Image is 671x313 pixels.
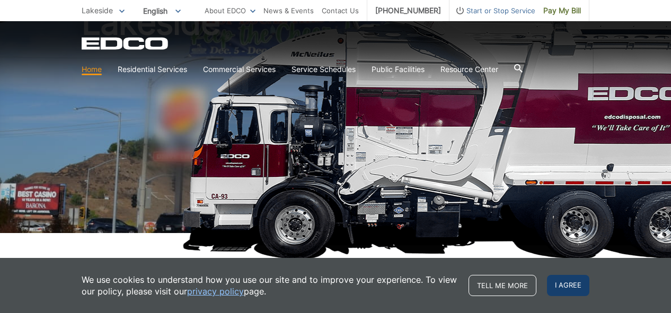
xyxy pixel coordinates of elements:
a: EDCD logo. Return to the homepage. [82,37,170,50]
a: News & Events [263,5,314,16]
span: English [135,2,189,20]
a: Resource Center [440,64,498,75]
a: Contact Us [322,5,359,16]
a: Home [82,64,102,75]
span: Pay My Bill [543,5,581,16]
span: Lakeside [82,6,113,15]
a: Commercial Services [203,64,276,75]
a: Residential Services [118,64,187,75]
a: Tell me more [469,275,536,296]
a: Public Facilities [372,64,425,75]
span: I agree [547,275,589,296]
a: About EDCO [205,5,255,16]
a: Service Schedules [292,64,356,75]
p: We use cookies to understand how you use our site and to improve your experience. To view our pol... [82,274,458,297]
a: privacy policy [187,285,244,297]
h1: Lakeside [82,5,589,238]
